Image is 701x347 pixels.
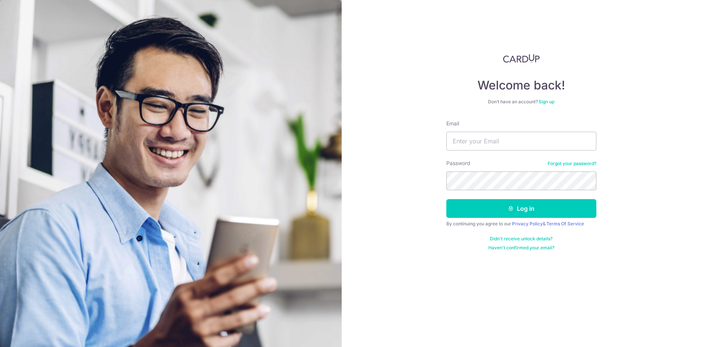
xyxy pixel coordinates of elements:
button: Log in [446,199,596,218]
div: Don’t have an account? [446,99,596,105]
a: Didn't receive unlock details? [490,236,552,242]
h4: Welcome back! [446,78,596,93]
label: Password [446,159,470,167]
input: Enter your Email [446,132,596,150]
a: Forgot your password? [548,161,596,167]
a: Haven't confirmed your email? [488,245,554,251]
a: Sign up [539,99,554,104]
label: Email [446,120,459,127]
a: Terms Of Service [546,221,584,226]
a: Privacy Policy [512,221,543,226]
img: CardUp Logo [503,54,540,63]
div: By continuing you agree to our & [446,221,596,227]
